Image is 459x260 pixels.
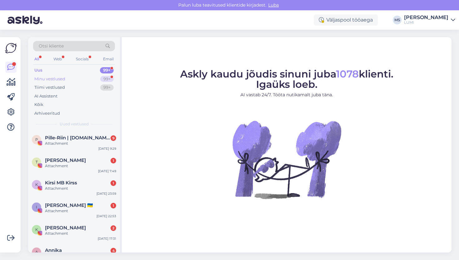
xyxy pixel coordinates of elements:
[36,205,37,209] span: I
[111,180,116,186] div: 1
[393,16,402,24] div: MS
[45,225,86,231] span: Kaisa Kopti
[35,227,38,232] span: K
[45,231,116,236] div: Attachment
[98,236,116,241] div: [DATE] 17:31
[96,214,116,218] div: [DATE] 22:53
[404,15,455,25] a: [PERSON_NAME]LUMI
[100,84,114,91] div: 99+
[230,103,343,216] img: No Chat active
[180,68,393,90] span: Askly kaudu jõudis sinuni juba klienti. Igaüks loeb.
[45,163,116,169] div: Attachment
[336,68,359,80] span: 1078
[404,20,448,25] div: LUMI
[98,146,116,151] div: [DATE] 9:29
[34,93,57,99] div: AI Assistent
[33,55,40,63] div: All
[100,76,114,82] div: 99+
[34,67,42,73] div: Uus
[45,208,116,214] div: Attachment
[45,186,116,191] div: Attachment
[39,43,64,49] span: Otsi kliente
[45,135,110,141] span: Pille-Riin | treenerpilleriin.ee
[314,14,378,26] div: Väljaspool tööaega
[180,92,393,98] p: AI vastab 24/7. Tööta nutikamalt juba täna.
[34,102,43,108] div: Kõik
[45,141,116,146] div: Attachment
[5,42,17,54] img: Askly Logo
[111,135,116,141] div: 9
[100,67,114,73] div: 99+
[35,250,38,254] span: A
[34,76,65,82] div: Minu vestlused
[111,225,116,231] div: 2
[111,248,116,253] div: 4
[52,55,63,63] div: Web
[102,55,115,63] div: Email
[34,84,65,91] div: Tiimi vestlused
[45,157,86,163] span: Taimi Aava
[45,202,93,208] span: Ingrid Mugu 🇺🇦
[96,191,116,196] div: [DATE] 23:59
[45,180,77,186] span: Kirsi MB Kirss
[404,15,448,20] div: [PERSON_NAME]
[45,247,62,253] span: Annika
[35,137,38,142] span: P
[111,203,116,208] div: 1
[98,169,116,173] div: [DATE] 7:49
[266,2,281,8] span: Luba
[111,158,116,163] div: 1
[34,110,60,117] div: Arhiveeritud
[60,121,89,127] span: Uued vestlused
[75,55,90,63] div: Socials
[36,160,38,164] span: T
[35,182,38,187] span: K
